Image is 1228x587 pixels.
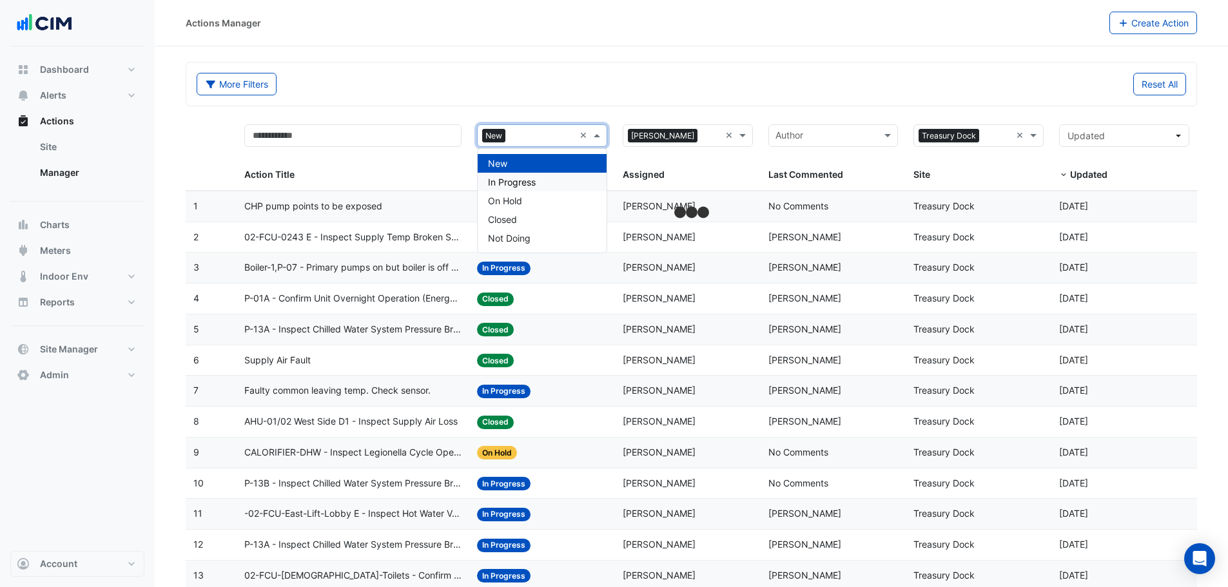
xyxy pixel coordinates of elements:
span: In Progress [477,539,531,552]
span: 8 [193,416,199,427]
span: 2025-06-23T12:35:14.304 [1059,539,1088,550]
span: Treasury Dock [913,323,975,334]
button: Dashboard [10,57,144,82]
div: Actions Manager [186,16,261,30]
span: [PERSON_NAME] [768,293,841,303]
span: P-01A - Confirm Unit Overnight Operation (Energy Waste) [244,291,462,306]
ng-dropdown-panel: Options list [477,148,607,253]
span: Treasury Dock [919,129,979,143]
span: Boiler-1,P-07 - Primary pumps on but boiler is off or vice-versa [244,260,462,275]
span: 2025-06-27T12:07:49.292 [1059,477,1088,488]
span: Closed [477,416,514,429]
span: [PERSON_NAME] [768,416,841,427]
app-icon: Charts [17,218,30,231]
span: Supply Air Fault [244,353,311,368]
span: [PERSON_NAME] [623,477,696,488]
span: Reports [40,296,75,309]
img: Company Logo [15,10,73,36]
span: In Progress [477,262,531,275]
button: Site Manager [10,336,144,362]
button: Alerts [10,82,144,108]
span: Faulty common leaving temp. Check sensor. [244,383,431,398]
span: Updated [1067,130,1105,141]
span: Admin [40,369,69,381]
span: Alerts [40,89,66,102]
span: [PERSON_NAME] [623,200,696,211]
span: Closed [477,354,514,367]
span: 2025-07-04T11:48:02.126 [1059,416,1088,427]
span: New [488,158,507,169]
span: [PERSON_NAME] [768,508,841,519]
span: Closed [477,293,514,306]
app-icon: Indoor Env [17,270,30,283]
button: Actions [10,108,144,134]
span: 11 [193,508,202,519]
span: AHU-01/02 West Side D1 - Inspect Supply Air Loss [244,414,458,429]
button: More Filters [197,73,277,95]
span: In Progress [477,385,531,398]
span: Treasury Dock [913,477,975,488]
span: Site Manager [40,343,98,356]
span: [PERSON_NAME] [768,323,841,334]
span: 5 [193,323,199,334]
button: Account [10,551,144,577]
span: 2025-06-30T10:06:48.426 [1059,447,1088,457]
span: Treasury Dock [913,200,975,211]
span: [PERSON_NAME] [623,385,696,396]
span: Treasury Dock [913,385,975,396]
span: [PERSON_NAME] [768,570,841,581]
span: [PERSON_NAME] [623,293,696,303]
span: Treasury Dock [913,539,975,550]
span: No Comments [768,447,828,457]
span: 7 [193,385,199,396]
app-icon: Alerts [17,89,30,102]
span: [PERSON_NAME] [768,354,841,365]
span: Treasury Dock [913,570,975,581]
span: -02-FCU-East-Lift-Lobby E - Inspect Hot Water Valve Leak [244,506,462,521]
span: [PERSON_NAME] [623,539,696,550]
span: [PERSON_NAME] [623,262,696,273]
span: [PERSON_NAME] [768,385,841,396]
span: [PERSON_NAME] [768,231,841,242]
app-icon: Reports [17,296,30,309]
span: 1 [193,200,198,211]
span: Site [913,169,930,180]
button: Charts [10,212,144,238]
span: Actions [40,115,74,128]
span: 2025-07-04T12:20:02.092 [1059,385,1088,396]
app-icon: Site Manager [17,343,30,356]
span: Indoor Env [40,270,88,283]
a: Manager [30,160,144,186]
app-icon: Dashboard [17,63,30,76]
span: 10 [193,477,204,488]
span: CALORIFIER-DHW - Inspect Legionella Cycle Operation [244,445,462,460]
span: 2025-06-23T12:41:00.559 [1059,508,1088,519]
span: [PERSON_NAME] [768,539,841,550]
span: Treasury Dock [913,447,975,457]
span: Clear [725,128,736,143]
span: [PERSON_NAME] [623,354,696,365]
span: No Comments [768,200,828,211]
button: Create Action [1109,12,1198,34]
span: Action Title [244,169,295,180]
button: Updated [1059,124,1189,147]
span: [PERSON_NAME] [623,508,696,519]
span: [PERSON_NAME] [623,416,696,427]
span: Treasury Dock [913,354,975,365]
span: CHP pump points to be exposed [244,199,382,214]
span: Last Commented [768,169,843,180]
span: In Progress [477,569,531,582]
app-icon: Admin [17,369,30,381]
span: Closed [488,214,517,225]
span: 2025-07-04T12:21:24.326 [1059,354,1088,365]
span: 2025-07-04T12:31:09.146 [1059,231,1088,242]
app-icon: Actions [17,115,30,128]
button: Admin [10,362,144,388]
span: Treasury Dock [913,262,975,273]
span: P-13A - Inspect Chilled Water System Pressure Broken Sensor [244,322,462,337]
button: Reset All [1133,73,1186,95]
span: [PERSON_NAME] [768,262,841,273]
span: In Progress [488,177,536,188]
span: 2025-07-04T12:26:56.412 [1059,293,1088,303]
span: 12 [193,539,203,550]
